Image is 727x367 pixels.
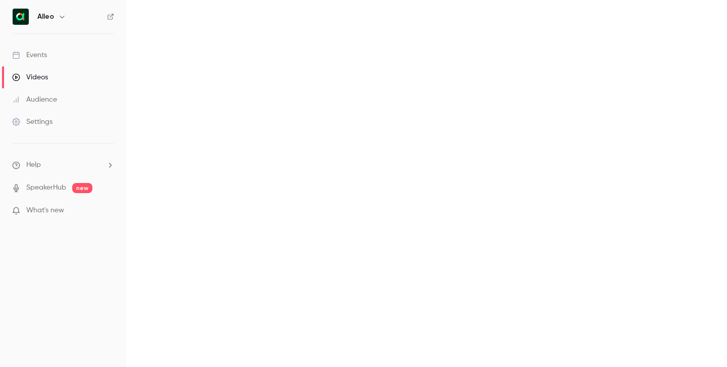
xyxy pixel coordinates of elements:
[13,9,29,25] img: Alleo
[12,72,48,82] div: Videos
[12,117,53,127] div: Settings
[37,12,54,22] h6: Alleo
[72,183,92,193] span: new
[26,160,41,170] span: Help
[12,95,57,105] div: Audience
[26,205,64,216] span: What's new
[12,160,114,170] li: help-dropdown-opener
[26,182,66,193] a: SpeakerHub
[12,50,47,60] div: Events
